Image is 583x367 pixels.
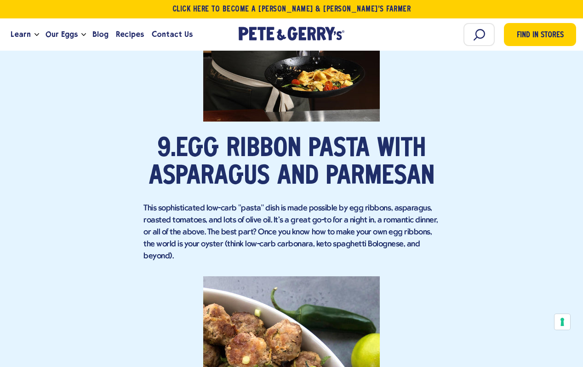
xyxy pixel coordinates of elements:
span: Recipes [116,29,144,40]
button: Open the dropdown menu for Our Eggs [81,33,86,36]
a: Find in Stores [504,23,576,46]
button: Your consent preferences for tracking technologies [554,314,570,330]
span: Contact Us [152,29,193,40]
a: Learn [7,22,34,47]
a: Our Eggs [42,22,81,47]
button: Open the dropdown menu for Learn [34,33,39,36]
a: Contact Us [148,22,196,47]
span: Find in Stores [517,29,564,42]
input: Search [463,23,495,46]
a: Egg Ribbon Pasta with Asparagus and Parmesan [149,137,434,190]
span: Blog [92,29,109,40]
a: Blog [89,22,112,47]
h2: 9. [143,135,440,191]
span: Our Eggs [46,29,78,40]
p: This sophisticated low-carb "pasta" dish is made possible by egg ribbons, asparagus, roasted toma... [143,203,440,262]
span: Learn [11,29,31,40]
a: Recipes [112,22,148,47]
